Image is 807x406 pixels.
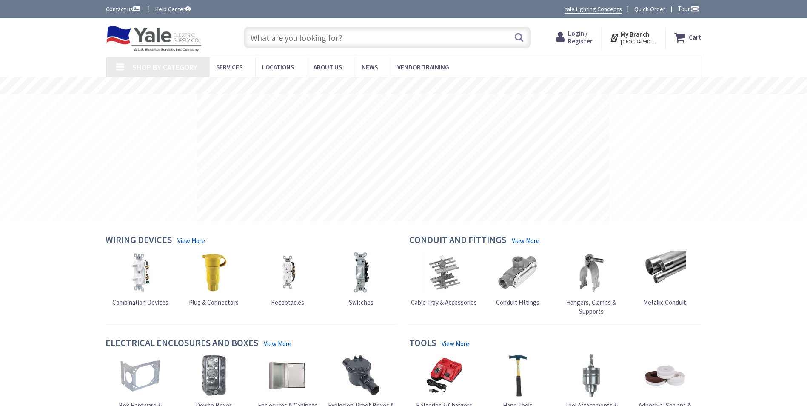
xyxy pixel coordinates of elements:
a: View More [512,236,539,245]
a: Switches Switches [340,251,382,307]
h4: Wiring Devices [106,234,172,247]
h4: Tools [409,337,436,350]
img: Metallic Conduit [644,251,686,294]
span: Services [216,63,242,71]
span: Metallic Conduit [643,298,686,306]
img: Combination Devices [119,251,162,294]
a: Hangers, Clamps & Supports Hangers, Clamps & Supports [556,251,626,316]
span: Vendor Training [397,63,449,71]
a: Contact us [106,5,142,13]
a: Cable Tray & Accessories Cable Tray & Accessories [411,251,477,307]
span: About Us [314,63,342,71]
span: Locations [262,63,294,71]
input: What are you looking for? [244,27,531,48]
a: Quick Order [634,5,665,13]
strong: Cart [689,30,701,45]
img: Conduit Fittings [496,251,539,294]
a: Login / Register [556,30,593,45]
span: [GEOGRAPHIC_DATA], [GEOGRAPHIC_DATA] [621,38,657,45]
img: Hangers, Clamps & Supports [570,251,613,294]
img: Enclosures & Cabinets [266,354,309,397]
a: Combination Devices Combination Devices [112,251,168,307]
span: News [362,63,378,71]
span: Tour [678,5,699,13]
img: Adhesive, Sealant & Tapes [644,354,686,397]
span: Login / Register [568,29,593,45]
span: Conduit Fittings [496,298,539,306]
img: Box Hardware & Accessories [119,354,162,397]
img: Cable Tray & Accessories [423,251,465,294]
a: Yale Lighting Concepts [565,5,622,14]
span: Combination Devices [112,298,168,306]
a: View More [177,236,205,245]
a: Metallic Conduit Metallic Conduit [643,251,686,307]
a: Receptacles Receptacles [266,251,309,307]
a: View More [442,339,469,348]
strong: My Branch [621,30,649,38]
span: Receptacles [271,298,304,306]
div: My Branch [GEOGRAPHIC_DATA], [GEOGRAPHIC_DATA] [610,30,657,45]
a: Conduit Fittings Conduit Fittings [496,251,539,307]
h4: Conduit and Fittings [409,234,506,247]
img: Receptacles [266,251,309,294]
img: Device Boxes [193,354,235,397]
img: Batteries & Chargers [423,354,465,397]
span: Cable Tray & Accessories [411,298,477,306]
a: View More [264,339,291,348]
span: Hangers, Clamps & Supports [566,298,616,315]
img: Hand Tools [496,354,539,397]
img: Plug & Connectors [193,251,235,294]
img: Switches [340,251,382,294]
a: Plug & Connectors Plug & Connectors [189,251,239,307]
span: Shop By Category [132,62,197,72]
a: Cart [674,30,701,45]
img: Yale Electric Supply Co. [106,26,202,52]
img: Explosion-Proof Boxes & Accessories [340,354,382,397]
a: Help Center [155,5,191,13]
img: Tool Attachments & Accessories [570,354,613,397]
h4: Electrical Enclosures and Boxes [106,337,258,350]
span: Switches [349,298,374,306]
span: Plug & Connectors [189,298,239,306]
